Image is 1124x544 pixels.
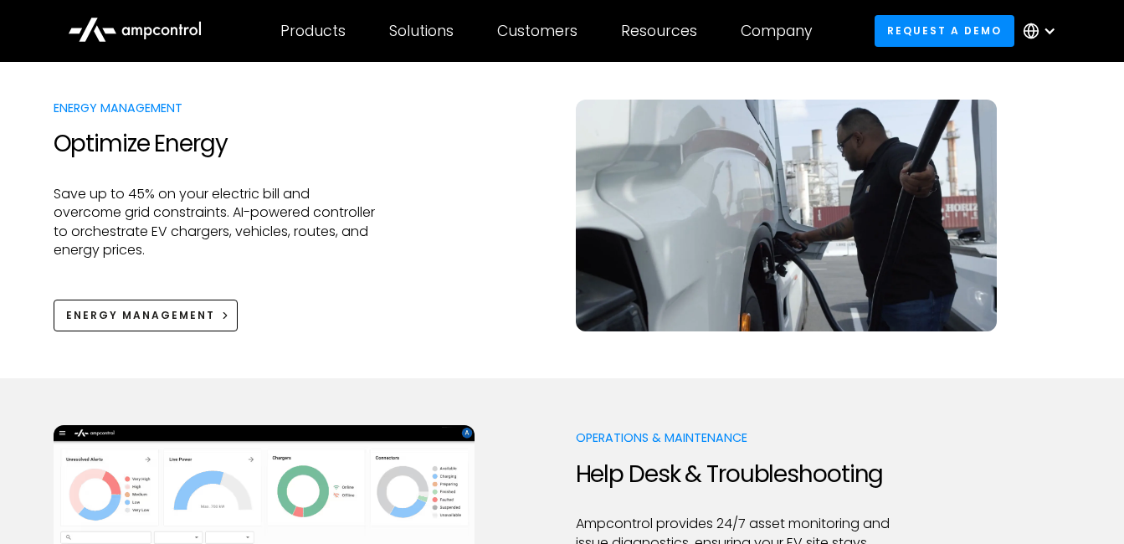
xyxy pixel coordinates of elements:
[497,22,577,40] div: Customers
[621,22,697,40] div: Resources
[389,22,454,40] div: Solutions
[280,22,346,40] div: Products
[741,22,813,40] div: Company
[576,429,898,446] p: Operations & Maintenance
[54,100,376,116] p: Energy Management
[875,15,1015,46] a: Request a demo
[576,460,898,489] h2: Help Desk & Troubleshooting
[54,300,239,331] a: Energy Management
[54,130,376,158] h2: Optimize Energy
[576,100,997,331] img: Ampcontrol EV fleet charging solutions for energy management
[54,185,376,260] p: Save up to 45% on your electric bill and overcome grid constraints. AI-powered controller to orch...
[66,308,215,323] div: Energy Management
